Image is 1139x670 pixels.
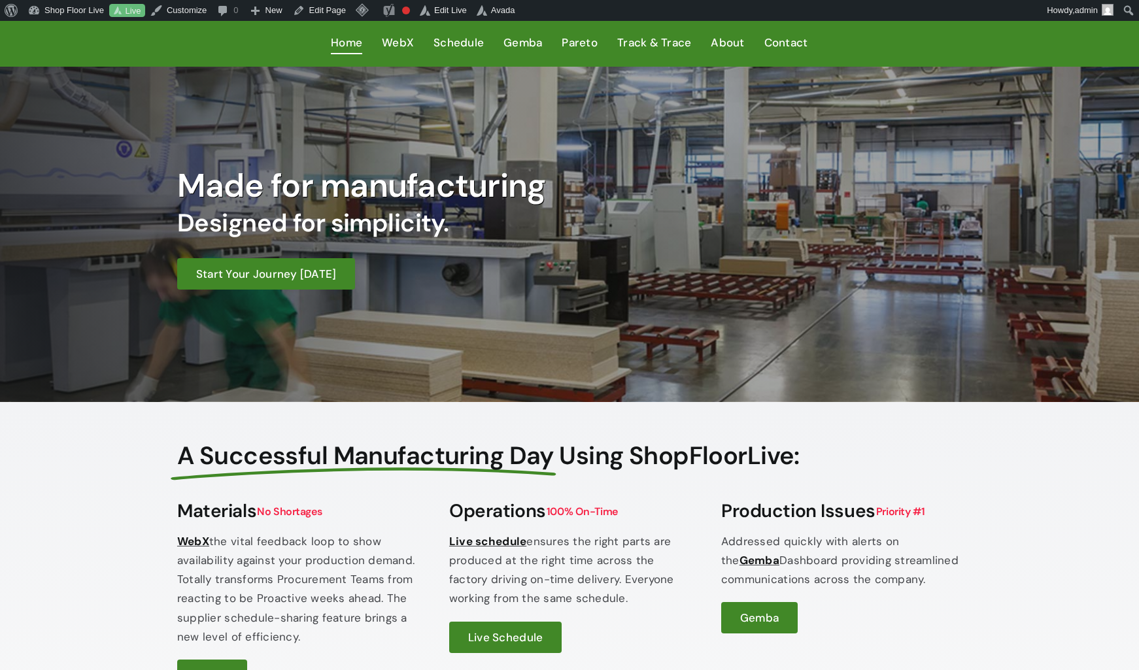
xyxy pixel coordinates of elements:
span: 100% On-Time [546,504,619,519]
a: Gemba [739,553,779,567]
p: Addressed quickly with alerts on the Dashboard providing streamlined communications across the co... [721,532,962,590]
h3: Production Issues [721,500,962,522]
span: A Successful Manufacturing Day [177,441,554,471]
a: Contact [764,33,808,54]
span: Using ShopFloorLive: [559,439,800,472]
span: Gemba [503,33,542,52]
a: Live Schedule [449,622,562,653]
nav: Main Navigation - 2024 [177,21,962,67]
a: About [711,33,744,54]
h2: Designed for simplicity. [177,209,758,239]
span: admin [1075,5,1098,15]
span: Track & Trace [617,33,691,52]
a: Track & Trace [617,33,691,54]
span: Start Your Journey [DATE] [196,267,336,281]
span: Priority #1 [875,504,925,519]
a: WebX [177,534,209,548]
a: Live schedule [449,534,526,548]
p: the vital feedback loop to show availability against your production demand. Totally transforms P... [177,532,418,646]
span: Gemba [740,611,779,625]
span: About [711,33,744,52]
span: Contact [764,33,808,52]
span: WebX [382,33,414,52]
span: Pareto [562,33,598,52]
span: No Shortages [256,504,322,519]
h1: Made for manufacturing [177,166,758,205]
a: Gemba [503,33,542,54]
h3: Materials [177,500,418,522]
a: Live [109,4,145,18]
div: Focus keyphrase not set [402,7,410,14]
span: Home [331,33,362,52]
p: ensures the right parts are produced at the right time across the factory driving on-time deliver... [449,532,690,609]
a: Start Your Journey [DATE] [177,258,355,290]
span: Live Schedule [468,630,543,645]
a: Gemba [721,602,798,633]
a: Pareto [562,33,598,54]
a: WebX [382,33,414,54]
h3: Operations [449,500,690,522]
a: Schedule [433,33,484,54]
span: Schedule [433,33,484,52]
a: Home [331,33,362,54]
